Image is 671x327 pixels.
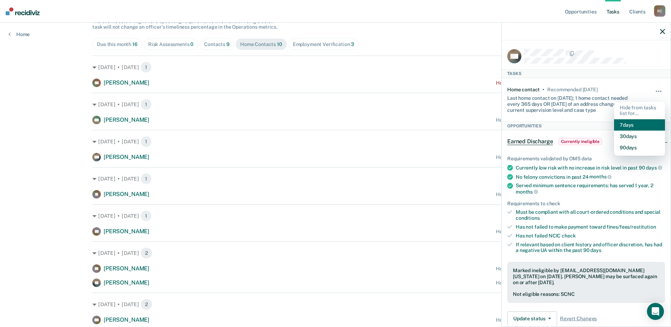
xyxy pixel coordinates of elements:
div: [DATE] • [DATE] [92,62,579,73]
div: Served minimum sentence requirements: has served 1 year, 2 [516,183,665,195]
div: Earned DischargeCurrently ineligible [502,130,671,153]
span: [PERSON_NAME] [104,279,149,286]
span: Earned Discharge [507,138,553,145]
div: Home contact [507,87,540,93]
span: months [589,174,612,179]
span: 2 [140,247,152,259]
div: [DATE] • [DATE] [92,210,579,222]
span: 1 [140,136,152,147]
span: check [562,233,575,239]
div: Home contact recommended [DATE] [496,191,579,197]
div: Home contact recommended [DATE] [496,280,579,286]
button: 90 days [614,142,665,153]
span: Currently ineligible [559,138,602,145]
span: conditions [516,215,540,221]
div: Must be compliant with all court-ordered conditions and special [516,209,665,221]
span: 1 [140,62,152,73]
span: [PERSON_NAME] [104,116,149,123]
div: Hide from tasks list for... [614,102,665,120]
div: Home contact recommended [DATE] [496,229,579,235]
div: Open Intercom Messenger [647,303,664,320]
div: Recommended in 10 days [547,87,597,93]
div: Marked ineligible by [EMAIL_ADDRESS][DOMAIN_NAME][US_STATE] on [DATE]. [PERSON_NAME] may be surfa... [513,268,659,285]
div: Requirements to check [507,201,665,207]
div: If relevant based on client history and officer discretion, has had a negative UA within the past 90 [516,242,665,254]
span: [PERSON_NAME] [104,154,149,160]
div: R C [654,5,665,17]
span: 0 [190,41,193,47]
div: [DATE] • [DATE] [92,136,579,147]
div: Requirements validated by OMS data [507,156,665,162]
span: 10 [277,41,282,47]
div: Home contact recommended [DATE] [496,80,579,86]
div: Risk Assessments [148,41,194,47]
div: [DATE] • [DATE] [92,173,579,184]
span: 3 [351,41,354,47]
span: 9 [226,41,230,47]
div: Employment Verification [293,41,354,47]
span: 1 [140,99,152,110]
span: [PERSON_NAME] [104,191,149,197]
span: Revert Changes [560,316,597,322]
span: 1 [140,173,152,184]
span: [PERSON_NAME] [104,79,149,86]
div: [DATE] • [DATE] [92,99,579,110]
button: 30 days [614,131,665,142]
div: [DATE] • [DATE] [92,299,579,310]
div: Has not failed NCIC [516,233,665,239]
button: Update status [507,311,557,326]
div: No felony convictions in past 24 [516,174,665,180]
span: [PERSON_NAME] [104,316,149,323]
div: Home contact recommended [DATE] [496,266,579,272]
span: 16 [132,41,138,47]
div: Due this month [97,41,138,47]
div: Currently low risk with no increase in risk level in past 90 [516,165,665,171]
span: fines/fees/restitution [607,224,656,230]
span: 2 [140,299,152,310]
div: • [543,87,544,93]
div: Has not failed to make payment toward [516,224,665,230]
img: Recidiviz [6,7,40,15]
button: 7 days [614,119,665,131]
span: [PERSON_NAME] [104,265,149,272]
span: days [590,247,601,253]
div: Home contact recommended [DATE] [496,154,579,160]
span: days [646,165,662,171]
div: Home contact recommended [DATE] [496,117,579,123]
span: The clients below might have upcoming requirements this month. Hiding a below task will not chang... [92,18,277,30]
div: Home contact recommended [DATE] [496,317,579,323]
div: Not eligible reasons: SCNC [513,291,659,297]
span: months [516,189,538,195]
div: [DATE] • [DATE] [92,247,579,259]
div: Home Contacts [240,41,282,47]
div: Tasks [502,69,671,78]
div: Last home contact on [DATE]; 1 home contact needed every 365 days OR [DATE] of an address change ... [507,92,639,113]
span: [PERSON_NAME] [104,228,149,235]
span: 1 [140,210,152,222]
a: Home [8,31,30,38]
div: Contacts [204,41,230,47]
div: Opportunities [502,122,671,130]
